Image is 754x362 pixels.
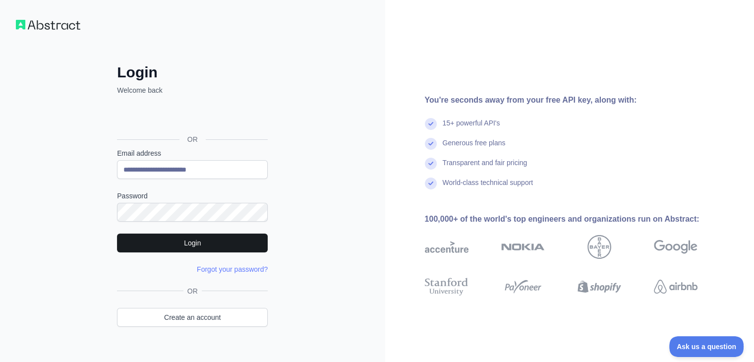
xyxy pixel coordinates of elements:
[578,276,621,298] img: shopify
[443,138,506,158] div: Generous free plans
[183,286,202,296] span: OR
[654,235,697,259] img: google
[117,308,268,327] a: Create an account
[443,178,533,197] div: World-class technical support
[117,234,268,252] button: Login
[179,134,206,144] span: OR
[425,158,437,170] img: check mark
[669,336,744,357] iframe: Toggle Customer Support
[443,158,527,178] div: Transparent and fair pricing
[425,118,437,130] img: check mark
[425,213,729,225] div: 100,000+ of the world's top engineers and organizations run on Abstract:
[425,178,437,189] img: check mark
[117,63,268,81] h2: Login
[587,235,611,259] img: bayer
[112,106,271,128] iframe: Sign in with Google Button
[117,148,268,158] label: Email address
[425,276,468,298] img: stanford university
[654,276,697,298] img: airbnb
[117,191,268,201] label: Password
[501,276,545,298] img: payoneer
[443,118,500,138] div: 15+ powerful API's
[425,235,468,259] img: accenture
[117,85,268,95] p: Welcome back
[16,20,80,30] img: Workflow
[425,94,729,106] div: You're seconds away from your free API key, along with:
[425,138,437,150] img: check mark
[197,265,268,273] a: Forgot your password?
[501,235,545,259] img: nokia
